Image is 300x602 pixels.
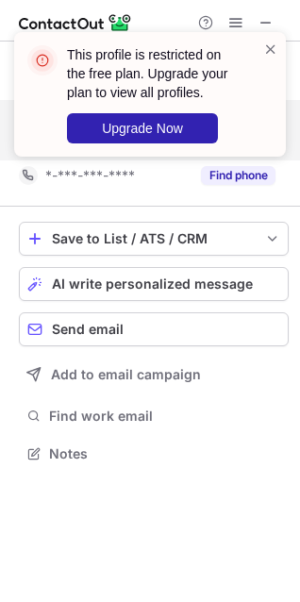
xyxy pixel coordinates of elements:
img: error [27,45,58,75]
div: Save to List / ATS / CRM [52,231,256,246]
button: Send email [19,312,289,346]
header: This profile is restricted on the free plan. Upgrade your plan to view all profiles. [67,45,241,102]
img: ContactOut v5.3.10 [19,11,132,34]
span: Add to email campaign [51,367,201,382]
span: Notes [49,445,281,462]
span: AI write personalized message [52,276,253,292]
span: Find work email [49,408,281,425]
span: Send email [52,322,124,337]
button: Find work email [19,403,289,429]
span: Upgrade Now [102,121,183,136]
button: Add to email campaign [19,358,289,392]
button: save-profile-one-click [19,222,289,256]
button: AI write personalized message [19,267,289,301]
button: Upgrade Now [67,113,218,143]
button: Notes [19,441,289,467]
